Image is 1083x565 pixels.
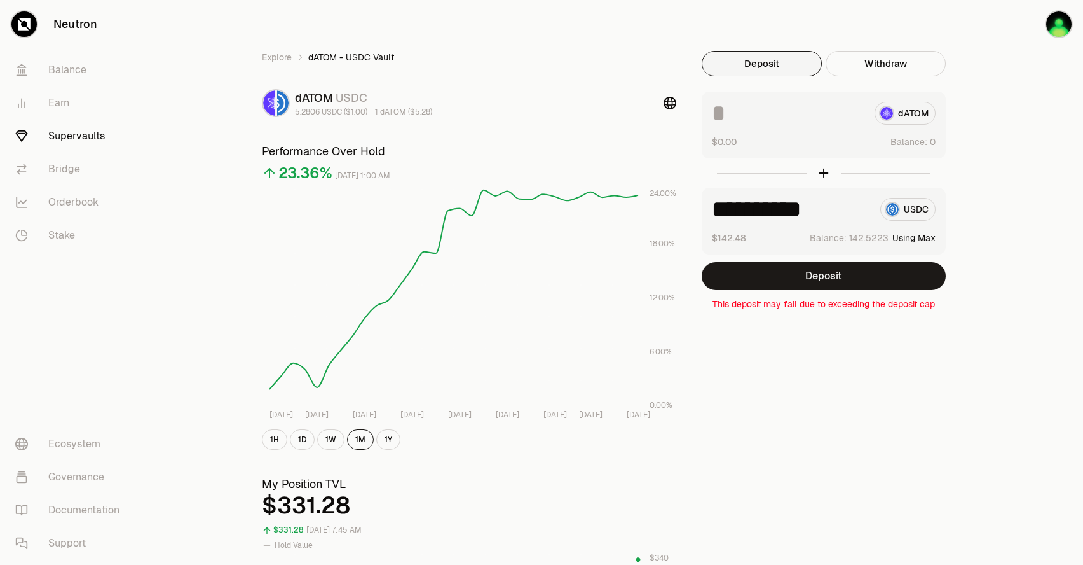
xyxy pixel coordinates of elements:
[650,188,676,199] tspan: 24.00%
[5,461,137,494] a: Governance
[5,53,137,87] a: Balance
[400,410,424,420] tspan: [DATE]
[702,298,946,310] p: This deposit may fail due to exceeding the deposit cap
[810,232,847,244] span: Balance:
[353,410,376,420] tspan: [DATE]
[262,51,292,64] a: Explore
[650,293,675,303] tspan: 12.00%
[1046,11,1072,37] img: terrastation
[305,410,329,420] tspan: [DATE]
[826,51,946,76] button: Withdraw
[269,410,293,420] tspan: [DATE]
[5,186,137,219] a: Orderbook
[702,262,946,290] button: Deposit
[579,410,603,420] tspan: [DATE]
[712,231,746,244] button: $142.48
[262,493,676,519] div: $331.28
[650,400,672,410] tspan: 0.00%
[273,523,304,538] div: $331.28
[306,523,362,538] div: [DATE] 7:45 AM
[496,410,519,420] tspan: [DATE]
[627,410,650,420] tspan: [DATE]
[308,51,394,64] span: dATOM - USDC Vault
[448,410,472,420] tspan: [DATE]
[290,429,315,450] button: 1D
[263,90,275,116] img: dATOM Logo
[650,553,669,563] tspan: $340
[376,429,400,450] button: 1Y
[5,428,137,461] a: Ecosystem
[317,429,344,450] button: 1W
[5,527,137,560] a: Support
[543,410,567,420] tspan: [DATE]
[5,153,137,186] a: Bridge
[702,51,822,76] button: Deposit
[892,232,936,244] button: Using Max
[262,51,676,64] nav: breadcrumb
[890,136,927,148] span: Balance:
[650,239,675,249] tspan: 18.00%
[275,540,313,550] span: Hold Value
[277,90,289,116] img: USDC Logo
[5,219,137,252] a: Stake
[295,89,432,107] div: dATOM
[262,143,676,160] h3: Performance Over Hold
[335,169,390,183] div: [DATE] 1:00 AM
[262,475,676,493] h3: My Position TVL
[5,494,137,527] a: Documentation
[295,107,432,117] div: 5.2806 USDC ($1.00) = 1 dATOM ($5.28)
[5,87,137,120] a: Earn
[347,429,374,450] button: 1M
[336,90,367,105] span: USDC
[262,429,287,450] button: 1H
[650,347,672,357] tspan: 6.00%
[278,163,332,183] div: 23.36%
[5,120,137,153] a: Supervaults
[712,135,737,148] button: $0.00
